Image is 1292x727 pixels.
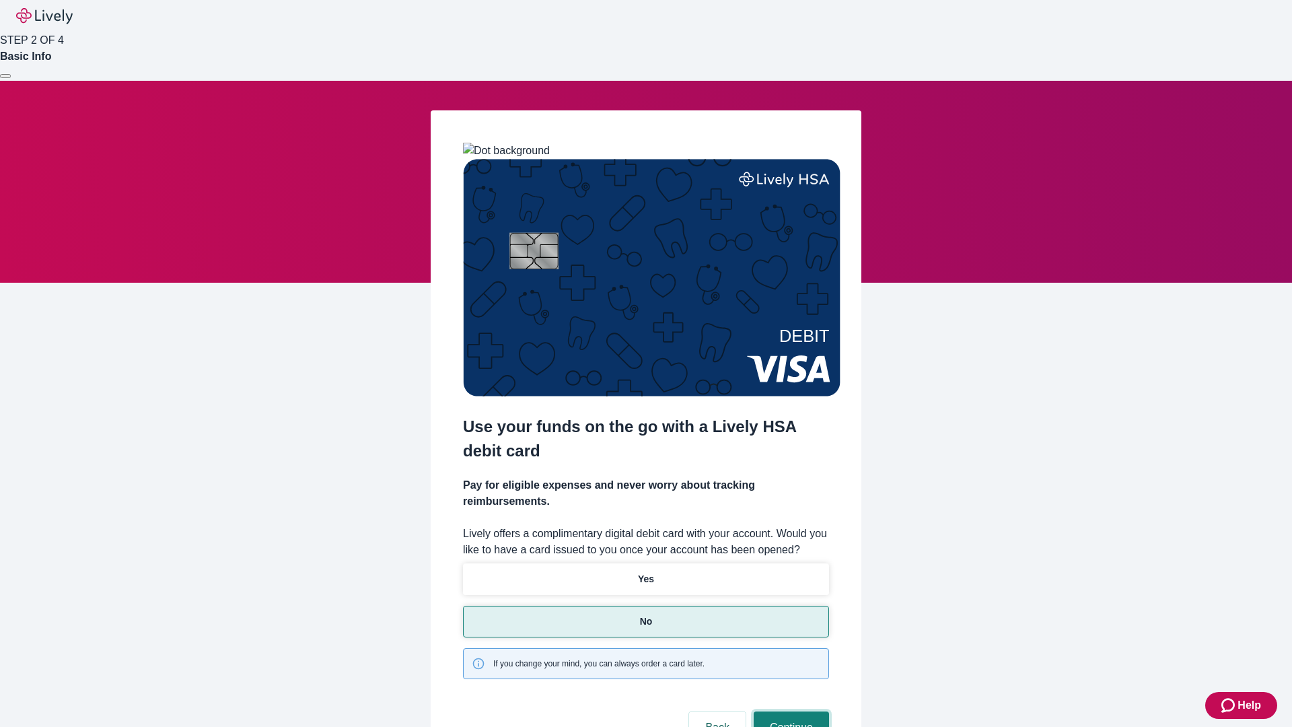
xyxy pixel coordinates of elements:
p: No [640,615,653,629]
p: Yes [638,572,654,586]
button: Zendesk support iconHelp [1205,692,1277,719]
img: Dot background [463,143,550,159]
svg: Zendesk support icon [1221,697,1237,714]
h2: Use your funds on the go with a Lively HSA debit card [463,415,829,463]
img: Debit card [463,159,840,396]
button: Yes [463,563,829,595]
img: Lively [16,8,73,24]
label: Lively offers a complimentary digital debit card with your account. Would you like to have a card... [463,526,829,558]
span: If you change your mind, you can always order a card later. [493,658,705,670]
span: Help [1237,697,1261,714]
button: No [463,606,829,637]
h4: Pay for eligible expenses and never worry about tracking reimbursements. [463,477,829,510]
